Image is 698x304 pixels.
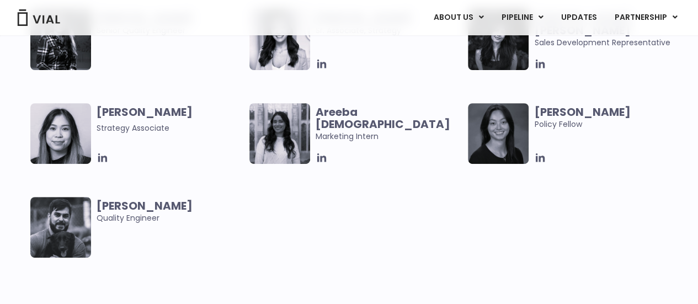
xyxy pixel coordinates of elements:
img: Vial Logo [17,9,61,26]
a: ABOUT USMenu Toggle [425,8,492,27]
img: Headshot of smiling woman named Vanessa [30,103,91,164]
a: PARTNERSHIPMenu Toggle [606,8,686,27]
b: [PERSON_NAME] [534,104,630,120]
span: Quality Engineer [97,200,244,224]
span: Policy Fellow [534,106,681,130]
span: Marketing Intern [316,106,463,142]
b: Areeba [DEMOGRAPHIC_DATA] [316,104,450,132]
img: Smiling woman named Areeba [249,103,310,164]
img: Smiling woman named Ana [249,9,310,70]
img: Smiling woman named Claudia [468,103,529,164]
img: Smiling woman named Harman [468,9,529,70]
b: [PERSON_NAME] [97,198,193,214]
a: UPDATES [552,8,605,27]
b: [PERSON_NAME] [97,104,193,120]
span: Strategy Associate [97,122,169,134]
img: Man smiling posing for picture [30,197,91,258]
a: PIPELINEMenu Toggle [493,8,552,27]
